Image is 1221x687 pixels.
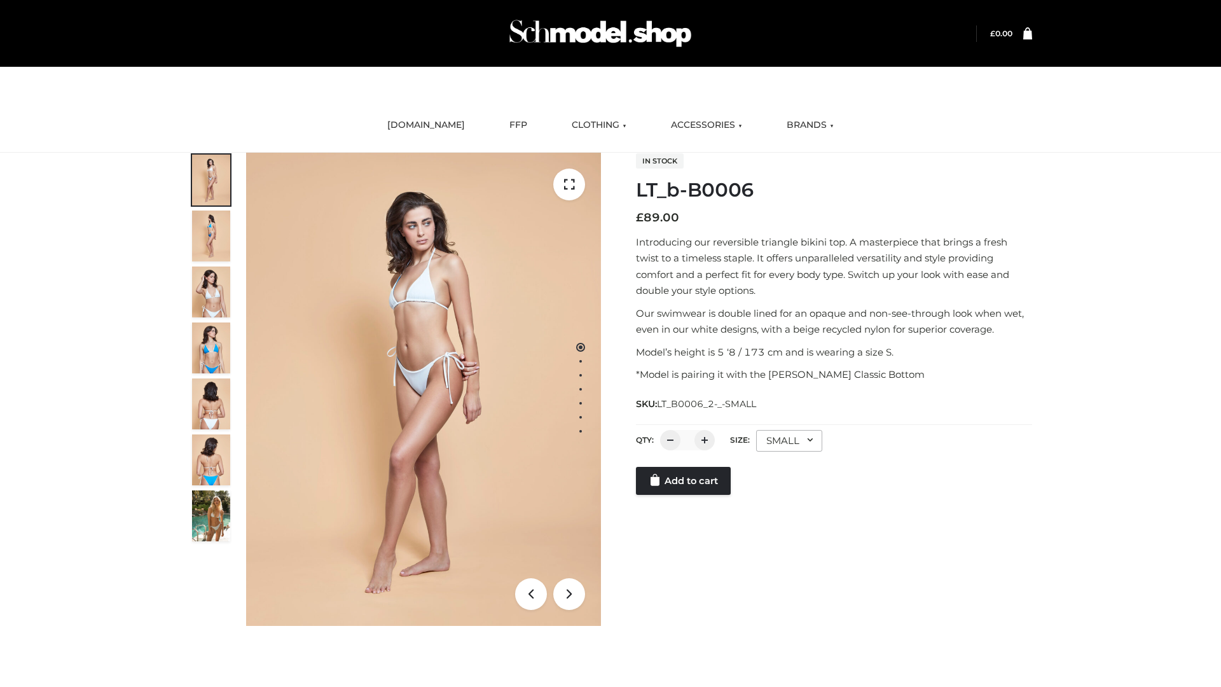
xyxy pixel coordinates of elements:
a: Add to cart [636,467,731,495]
p: Introducing our reversible triangle bikini top. A masterpiece that brings a fresh twist to a time... [636,234,1032,299]
span: £ [636,211,644,225]
label: QTY: [636,435,654,445]
span: £ [990,29,995,38]
img: ArielClassicBikiniTop_CloudNine_AzureSky_OW114ECO_7-scaled.jpg [192,378,230,429]
img: ArielClassicBikiniTop_CloudNine_AzureSky_OW114ECO_3-scaled.jpg [192,267,230,317]
span: In stock [636,153,684,169]
a: FFP [500,111,537,139]
p: *Model is pairing it with the [PERSON_NAME] Classic Bottom [636,366,1032,383]
h1: LT_b-B0006 [636,179,1032,202]
label: Size: [730,435,750,445]
span: SKU: [636,396,757,412]
a: CLOTHING [562,111,636,139]
a: ACCESSORIES [661,111,752,139]
a: £0.00 [990,29,1012,38]
img: Schmodel Admin 964 [505,8,696,59]
img: Arieltop_CloudNine_AzureSky2.jpg [192,490,230,541]
span: LT_B0006_2-_-SMALL [657,398,756,410]
bdi: 89.00 [636,211,679,225]
a: [DOMAIN_NAME] [378,111,474,139]
div: SMALL [756,430,822,452]
img: ArielClassicBikiniTop_CloudNine_AzureSky_OW114ECO_2-scaled.jpg [192,211,230,261]
p: Model’s height is 5 ‘8 / 173 cm and is wearing a size S. [636,344,1032,361]
img: ArielClassicBikiniTop_CloudNine_AzureSky_OW114ECO_4-scaled.jpg [192,323,230,373]
img: ArielClassicBikiniTop_CloudNine_AzureSky_OW114ECO_8-scaled.jpg [192,434,230,485]
bdi: 0.00 [990,29,1012,38]
a: BRANDS [777,111,843,139]
img: ArielClassicBikiniTop_CloudNine_AzureSky_OW114ECO_1 [246,153,601,626]
p: Our swimwear is double lined for an opaque and non-see-through look when wet, even in our white d... [636,305,1032,338]
img: ArielClassicBikiniTop_CloudNine_AzureSky_OW114ECO_1-scaled.jpg [192,155,230,205]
